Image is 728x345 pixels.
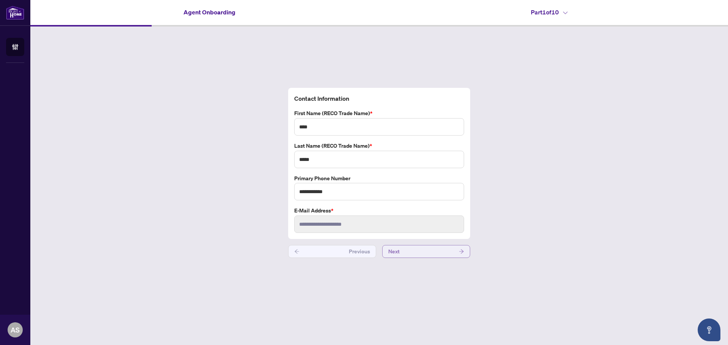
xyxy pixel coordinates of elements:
img: logo [6,6,24,20]
button: Previous [288,245,376,258]
button: Open asap [698,318,720,341]
span: Next [388,245,400,258]
h4: Agent Onboarding [184,8,235,17]
span: arrow-right [459,249,464,254]
h4: Contact Information [294,94,464,103]
label: Primary Phone Number [294,174,464,183]
label: First Name (RECO Trade Name) [294,109,464,117]
button: Next [382,245,470,258]
label: Last Name (RECO Trade Name) [294,142,464,150]
label: E-mail Address [294,206,464,215]
h4: Part 1 of 10 [531,8,568,17]
span: AS [11,325,20,335]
